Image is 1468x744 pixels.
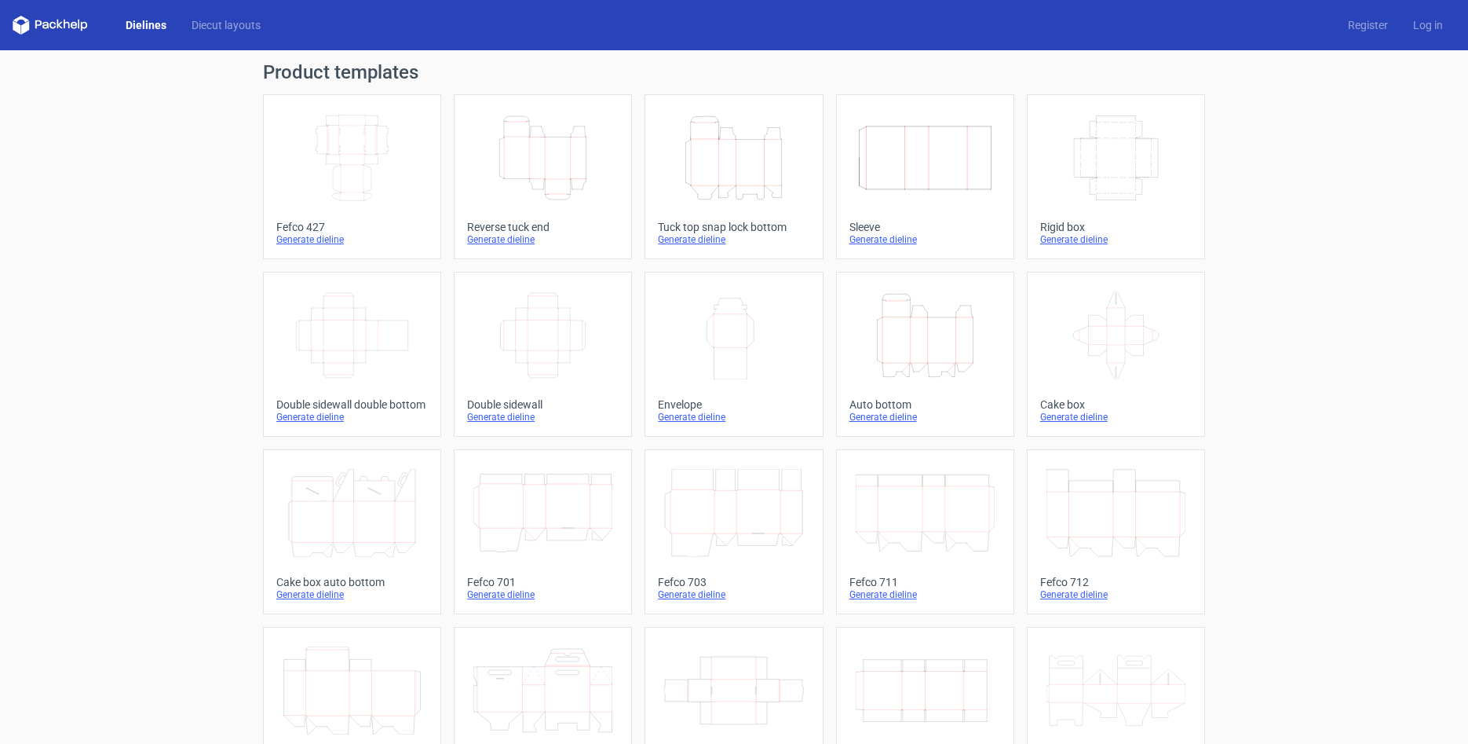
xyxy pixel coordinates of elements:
div: Generate dieline [1040,588,1192,601]
div: Generate dieline [276,588,428,601]
div: Fefco 703 [658,576,809,588]
div: Double sidewall [467,398,619,411]
a: Cake boxGenerate dieline [1027,272,1205,437]
div: Generate dieline [467,588,619,601]
a: Log in [1400,17,1455,33]
div: Fefco 427 [276,221,428,233]
div: Tuck top snap lock bottom [658,221,809,233]
div: Generate dieline [849,588,1001,601]
div: Generate dieline [467,411,619,423]
div: Fefco 711 [849,576,1001,588]
div: Cake box auto bottom [276,576,428,588]
div: Auto bottom [849,398,1001,411]
a: Fefco 427Generate dieline [263,94,441,259]
div: Fefco 701 [467,576,619,588]
h1: Product templates [263,63,1205,82]
a: Double sidewallGenerate dieline [454,272,632,437]
div: Cake box [1040,398,1192,411]
a: SleeveGenerate dieline [836,94,1014,259]
div: Sleeve [849,221,1001,233]
a: Fefco 711Generate dieline [836,449,1014,614]
a: Auto bottomGenerate dieline [836,272,1014,437]
a: EnvelopeGenerate dieline [645,272,823,437]
a: Double sidewall double bottomGenerate dieline [263,272,441,437]
div: Generate dieline [1040,233,1192,246]
div: Generate dieline [276,411,428,423]
div: Generate dieline [1040,411,1192,423]
div: Reverse tuck end [467,221,619,233]
a: Fefco 703Generate dieline [645,449,823,614]
a: Register [1335,17,1400,33]
div: Double sidewall double bottom [276,398,428,411]
a: Fefco 712Generate dieline [1027,449,1205,614]
a: Cake box auto bottomGenerate dieline [263,449,441,614]
div: Generate dieline [849,411,1001,423]
div: Generate dieline [276,233,428,246]
a: Tuck top snap lock bottomGenerate dieline [645,94,823,259]
div: Envelope [658,398,809,411]
a: Dielines [113,17,179,33]
div: Generate dieline [849,233,1001,246]
a: Rigid boxGenerate dieline [1027,94,1205,259]
div: Fefco 712 [1040,576,1192,588]
div: Rigid box [1040,221,1192,233]
div: Generate dieline [467,233,619,246]
div: Generate dieline [658,233,809,246]
a: Diecut layouts [179,17,273,33]
div: Generate dieline [658,411,809,423]
a: Reverse tuck endGenerate dieline [454,94,632,259]
a: Fefco 701Generate dieline [454,449,632,614]
div: Generate dieline [658,588,809,601]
